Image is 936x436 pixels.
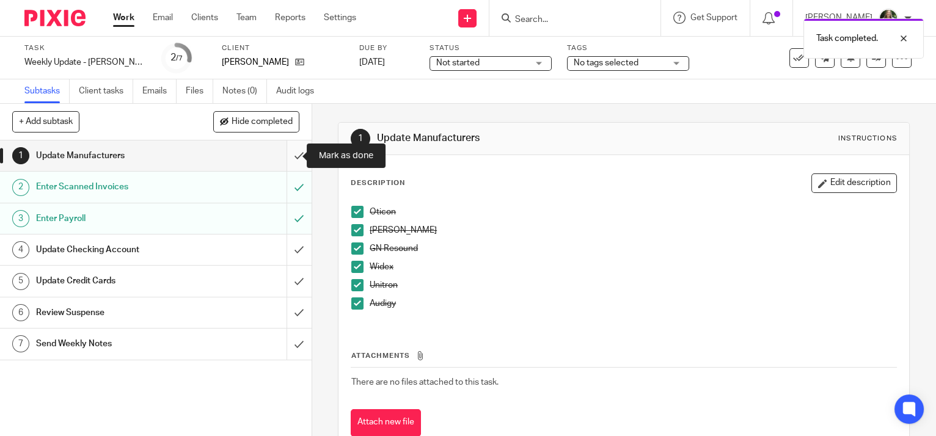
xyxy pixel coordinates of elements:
a: Client tasks [79,79,133,103]
h1: Update Credit Cards [36,272,195,290]
a: Emails [142,79,177,103]
div: Weekly Update - Chatelain [24,56,147,68]
a: Subtasks [24,79,70,103]
a: Settings [324,12,356,24]
label: Client [222,43,344,53]
a: Team [236,12,257,24]
h1: Update Manufacturers [36,147,195,165]
div: 6 [12,304,29,321]
button: Hide completed [213,111,299,132]
span: Not started [436,59,480,67]
a: Notes (0) [222,79,267,103]
div: 7 [12,335,29,352]
p: GN Resound [370,242,896,255]
label: Task [24,43,147,53]
h1: Send Weekly Notes [36,335,195,353]
div: 4 [12,241,29,258]
span: No tags selected [574,59,638,67]
span: Attachments [351,352,410,359]
span: [DATE] [359,58,385,67]
h1: Update Manufacturers [377,132,650,145]
span: Hide completed [232,117,293,127]
p: Task completed. [816,32,878,45]
button: + Add subtask [12,111,79,132]
a: Audit logs [276,79,323,103]
a: Files [186,79,213,103]
p: Widex [370,261,896,273]
img: Pixie [24,10,86,26]
p: Unitron [370,279,896,291]
p: Oticon [370,206,896,218]
div: Instructions [838,134,897,144]
button: Edit description [811,173,897,193]
div: 1 [351,129,370,148]
a: Clients [191,12,218,24]
small: /7 [176,55,183,62]
div: 1 [12,147,29,164]
img: Robynn%20Maedl%20-%202025.JPG [879,9,898,28]
h1: Update Checking Account [36,241,195,259]
label: Status [430,43,552,53]
h1: Enter Scanned Invoices [36,178,195,196]
div: 5 [12,273,29,290]
a: Work [113,12,134,24]
a: Email [153,12,173,24]
p: [PERSON_NAME] [370,224,896,236]
h1: Review Suspense [36,303,195,322]
div: 2 [12,179,29,196]
p: Description [351,178,405,188]
h1: Enter Payroll [36,209,195,228]
div: 3 [12,210,29,227]
div: Weekly Update - [PERSON_NAME] [24,56,147,68]
label: Due by [359,43,414,53]
p: [PERSON_NAME] [222,56,289,68]
div: 2 [170,51,183,65]
a: Reports [275,12,305,24]
p: Audigy [370,297,896,310]
span: There are no files attached to this task. [351,378,499,387]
